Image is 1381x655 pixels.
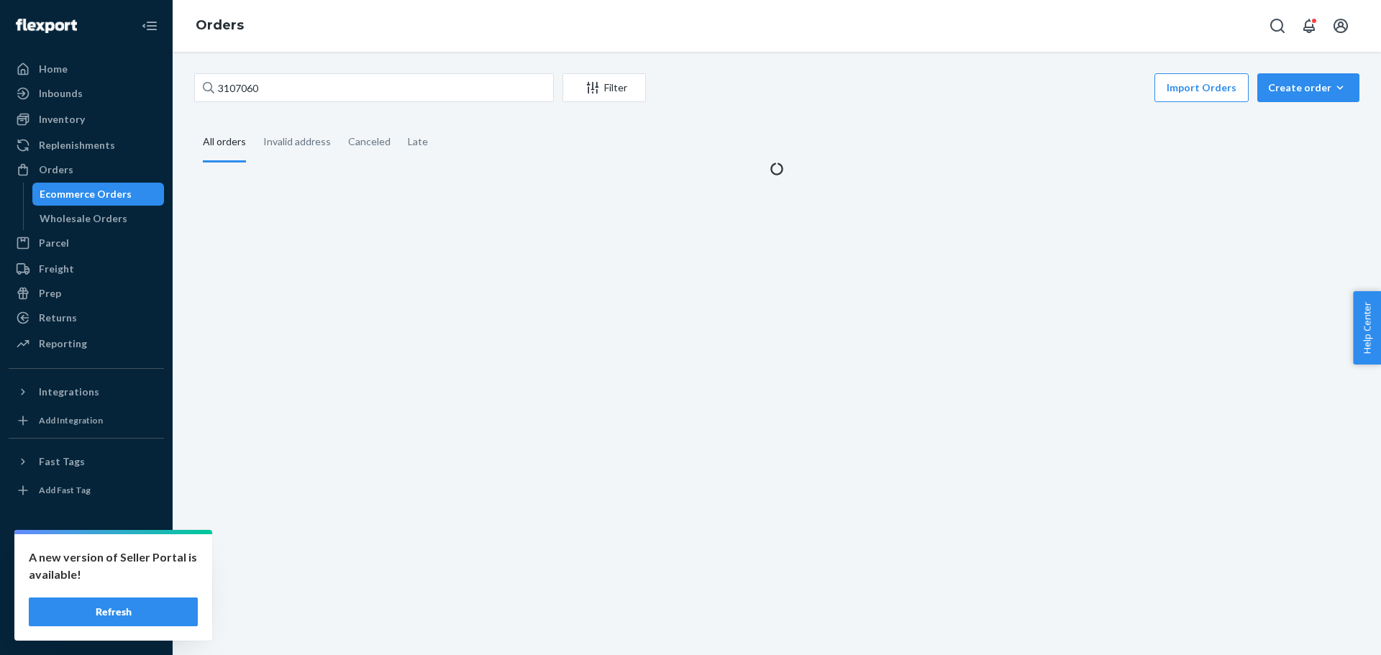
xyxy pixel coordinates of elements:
div: Invalid address [263,123,331,160]
a: Help Center [9,590,164,613]
button: Open notifications [1295,12,1323,40]
div: Filter [563,81,645,95]
button: Filter [562,73,646,102]
div: Orders [39,162,73,177]
a: Wholesale Orders [32,207,165,230]
a: Home [9,58,164,81]
a: Reporting [9,332,164,355]
div: Replenishments [39,138,115,152]
a: Add Fast Tag [9,479,164,502]
div: Parcel [39,236,69,250]
a: Inbounds [9,82,164,105]
a: Add Integration [9,409,164,432]
button: Fast Tags [9,450,164,473]
div: Reporting [39,336,87,351]
button: Give Feedback [9,615,164,638]
button: Refresh [29,597,198,626]
a: Freight [9,257,164,280]
div: Returns [39,311,77,325]
a: Talk to Support [9,566,164,589]
div: Integrations [39,385,99,399]
div: Home [39,62,68,76]
div: Add Fast Tag [39,484,91,496]
button: Create order [1257,73,1359,102]
div: Ecommerce Orders [40,187,132,201]
button: Integrations [9,380,164,403]
div: Wholesale Orders [40,211,127,226]
a: Orders [9,158,164,181]
button: Import Orders [1154,73,1249,102]
div: Canceled [348,123,391,160]
a: Parcel [9,232,164,255]
div: Inventory [39,112,85,127]
button: Help Center [1353,291,1381,365]
a: Ecommerce Orders [32,183,165,206]
a: Orders [196,17,244,33]
div: Prep [39,286,61,301]
div: Create order [1268,81,1349,95]
ol: breadcrumbs [184,5,255,47]
div: All orders [203,123,246,162]
div: Freight [39,262,74,276]
button: Close Navigation [135,12,164,40]
div: Inbounds [39,86,83,101]
button: Open account menu [1326,12,1355,40]
img: Flexport logo [16,19,77,33]
a: Settings [9,541,164,564]
a: Replenishments [9,134,164,157]
a: Returns [9,306,164,329]
div: Add Integration [39,414,103,426]
div: Fast Tags [39,454,85,469]
div: Late [408,123,428,160]
a: Prep [9,282,164,305]
a: Inventory [9,108,164,131]
p: A new version of Seller Portal is available! [29,549,198,583]
button: Open Search Box [1263,12,1292,40]
input: Search orders [194,73,554,102]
